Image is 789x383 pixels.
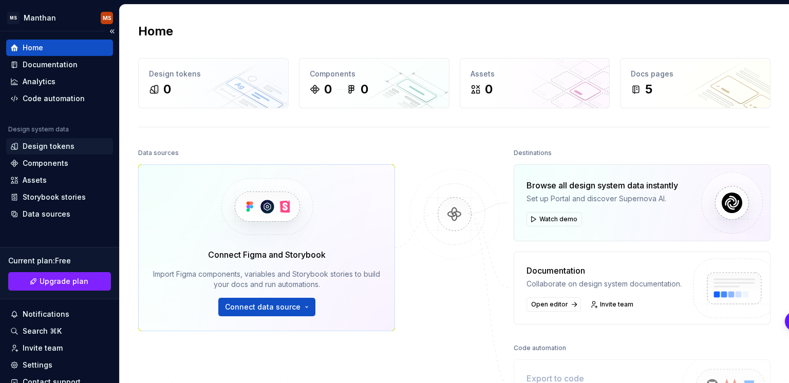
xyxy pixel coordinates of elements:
div: Browse all design system data instantly [527,179,678,191]
div: Documentation [23,60,78,70]
a: Settings [6,357,113,373]
a: Invite team [587,297,638,312]
span: Connect data source [225,302,300,312]
div: Assets [471,69,599,79]
div: Search ⌘K [23,326,62,336]
a: Home [6,40,113,56]
button: Watch demo [527,212,582,226]
div: MS [103,14,111,22]
div: Design tokens [149,69,278,79]
div: Data sources [138,146,179,160]
div: 5 [645,81,652,98]
div: Documentation [527,264,682,277]
div: 0 [324,81,332,98]
div: Set up Portal and discover Supernova AI. [527,194,678,204]
button: MSManthanMS [2,7,117,29]
div: Analytics [23,76,55,87]
div: Code automation [514,341,566,355]
a: Documentation [6,56,113,73]
span: Invite team [600,300,633,309]
div: Code automation [23,93,85,104]
div: Settings [23,360,52,370]
div: 0 [485,81,493,98]
button: Collapse sidebar [105,24,119,39]
div: Components [310,69,439,79]
div: MS [7,12,20,24]
h2: Home [138,23,173,40]
div: 0 [163,81,171,98]
div: 0 [361,81,368,98]
div: Docs pages [631,69,760,79]
button: Notifications [6,306,113,322]
a: Components00 [299,58,449,108]
a: Open editor [527,297,581,312]
div: Import Figma components, variables and Storybook stories to build your docs and run automations. [153,269,380,290]
a: Design tokens [6,138,113,155]
div: Collaborate on design system documentation. [527,279,682,289]
button: Connect data source [218,298,315,316]
a: Data sources [6,206,113,222]
div: Design tokens [23,141,74,151]
button: Search ⌘K [6,323,113,339]
div: Components [23,158,68,168]
div: Invite team [23,343,63,353]
div: Design system data [8,125,69,133]
a: Assets0 [460,58,610,108]
a: Docs pages5 [620,58,771,108]
div: Home [23,43,43,53]
a: Code automation [6,90,113,107]
a: Design tokens0 [138,58,289,108]
div: Storybook stories [23,192,86,202]
div: Current plan : Free [8,256,111,266]
div: Connect Figma and Storybook [208,248,326,261]
a: Invite team [6,340,113,356]
span: Open editor [531,300,568,309]
a: Upgrade plan [8,272,111,291]
a: Analytics [6,73,113,90]
div: Data sources [23,209,70,219]
a: Storybook stories [6,189,113,205]
span: Watch demo [539,215,577,223]
div: Notifications [23,309,69,319]
span: Upgrade plan [40,276,88,286]
div: Assets [23,175,47,185]
a: Assets [6,172,113,188]
div: Manthan [24,13,56,23]
div: Destinations [514,146,552,160]
a: Components [6,155,113,171]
